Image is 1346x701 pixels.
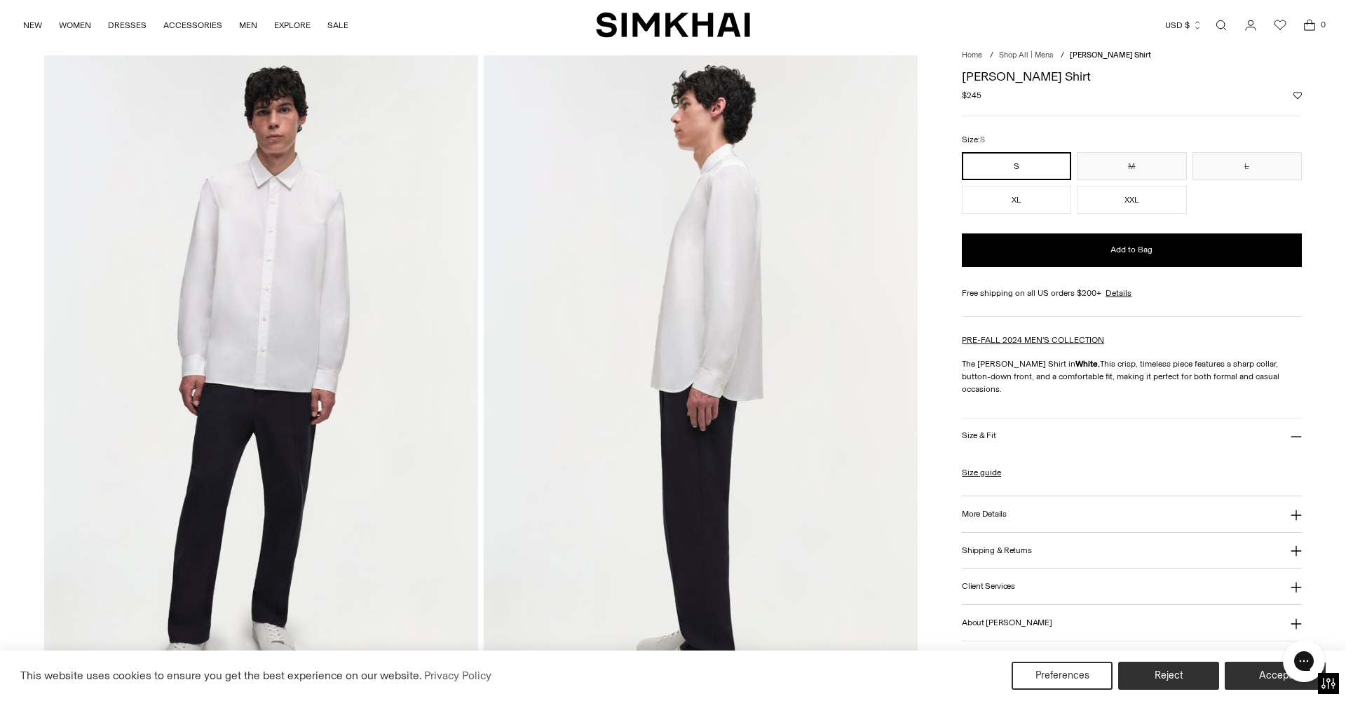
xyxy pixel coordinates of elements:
button: M [1077,152,1186,180]
label: Size: [962,133,985,147]
a: SALE [327,10,348,41]
button: L [1192,152,1302,180]
iframe: Sign Up via Text for Offers [11,648,141,690]
span: $245 [962,89,981,102]
button: S [962,152,1071,180]
h3: Shipping & Returns [962,546,1032,555]
a: PRE-FALL 2024 MEN'S COLLECTION [962,335,1104,345]
a: Home [962,50,982,60]
button: Client Services [962,569,1301,604]
a: Shop All | Mens [999,50,1053,60]
a: Go to the account page [1237,11,1265,39]
button: About [PERSON_NAME] [962,605,1301,641]
button: Size & Fit [962,418,1301,454]
a: SIMKHAI [596,11,750,39]
h3: Size & Fit [962,431,995,440]
span: [PERSON_NAME] Shirt [1070,50,1151,60]
span: This website uses cookies to ensure you get the best experience on our website. [20,669,422,682]
iframe: Gorgias live chat messenger [1276,635,1332,687]
div: Free shipping on all US orders $200+ [962,287,1301,299]
div: / [990,50,993,62]
button: XXL [1077,186,1186,214]
button: Add to Wishlist [1293,91,1302,100]
a: MEN [239,10,257,41]
button: XL [962,186,1071,214]
a: Privacy Policy (opens in a new tab) [422,665,494,686]
a: Open search modal [1207,11,1235,39]
button: More Details [962,496,1301,532]
button: Accept [1225,662,1326,690]
span: 0 [1317,18,1329,31]
a: EXPLORE [274,10,311,41]
button: Reject [1118,662,1219,690]
a: WOMEN [59,10,91,41]
h3: About [PERSON_NAME] [962,618,1052,627]
h1: [PERSON_NAME] Shirt [962,70,1301,83]
h3: More Details [962,510,1006,519]
a: Wishlist [1266,11,1294,39]
a: Size guide [962,466,1001,479]
button: Add to Bag [962,233,1301,267]
a: DRESSES [108,10,147,41]
span: S [980,135,985,144]
div: / [1061,50,1064,62]
h3: Client Services [962,582,1015,591]
a: ACCESSORIES [163,10,222,41]
nav: breadcrumbs [962,50,1301,62]
p: The [PERSON_NAME] Shirt in This crisp, timeless piece features a sharp collar, button-down front,... [962,358,1301,395]
a: Open cart modal [1296,11,1324,39]
strong: White. [1075,359,1100,369]
button: USD $ [1165,10,1202,41]
span: Add to Bag [1110,244,1153,256]
button: Shipping & Returns [962,533,1301,569]
button: Preferences [1012,662,1113,690]
a: NEW [23,10,42,41]
a: Details [1106,287,1131,299]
